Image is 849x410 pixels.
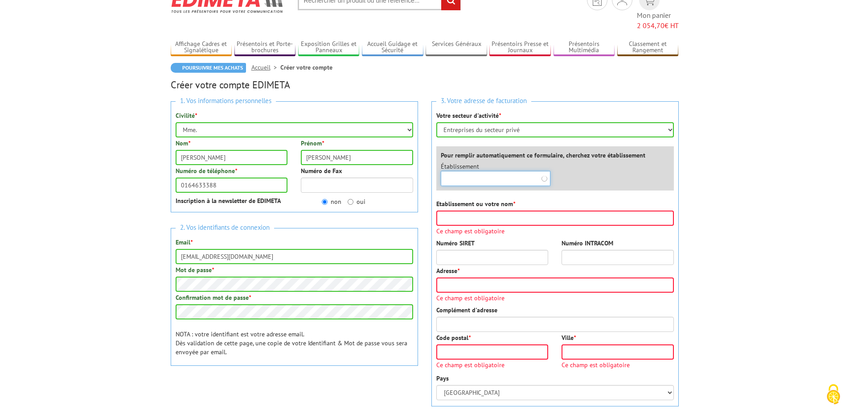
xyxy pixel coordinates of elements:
label: non [322,197,341,206]
h2: Créer votre compte EDIMETA [171,79,679,90]
a: Accueil Guidage et Sécurité [362,40,423,55]
span: 2 054,70 [637,21,664,30]
label: Nom [176,139,190,148]
input: oui [348,199,353,205]
label: Confirmation mot de passe [176,293,251,302]
label: Code postal [436,333,471,342]
a: Présentoirs Presse et Journaux [489,40,551,55]
label: Votre secteur d'activité [436,111,501,120]
span: Mon panier [637,10,679,31]
label: Mot de passe [176,265,214,274]
label: Civilité [176,111,197,120]
label: Numéro de téléphone [176,166,237,175]
a: Affichage Cadres et Signalétique [171,40,232,55]
span: 1. Vos informations personnelles [176,95,276,107]
label: Numéro de Fax [301,166,342,175]
label: Complément d'adresse [436,306,497,315]
button: Cookies (fenêtre modale) [818,380,849,410]
a: Exposition Grilles et Panneaux [298,40,360,55]
label: Numéro INTRACOM [562,239,613,248]
label: Adresse [436,266,459,275]
label: Numéro SIRET [436,239,475,248]
label: Pays [436,374,449,383]
span: Ce champ est obligatoire [436,295,674,301]
span: 3. Votre adresse de facturation [436,95,531,107]
span: Ce champ est obligatoire [436,228,674,234]
label: Prénom [301,139,324,148]
div: Établissement [434,162,558,186]
label: Pour remplir automatiquement ce formulaire, cherchez votre établissement [441,151,645,160]
img: Cookies (fenêtre modale) [822,383,845,406]
label: Email [176,238,193,247]
strong: Inscription à la newsletter de EDIMETA [176,197,281,205]
span: Ce champ est obligatoire [562,362,674,368]
li: Créer votre compte [280,63,332,72]
span: 2. Vos identifiants de connexion [176,222,274,234]
a: Présentoirs et Porte-brochures [234,40,296,55]
span: € HT [637,21,679,31]
a: Poursuivre mes achats [171,63,246,73]
a: Services Généraux [426,40,487,55]
input: non [322,199,328,205]
label: oui [348,197,365,206]
label: Ville [562,333,576,342]
a: Présentoirs Multimédia [554,40,615,55]
span: Ce champ est obligatoire [436,362,549,368]
a: Classement et Rangement [617,40,679,55]
p: NOTA : votre identifiant est votre adresse email. Dès validation de cette page, une copie de votr... [176,330,413,356]
label: Etablissement ou votre nom [436,199,515,208]
a: Accueil [251,63,280,71]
